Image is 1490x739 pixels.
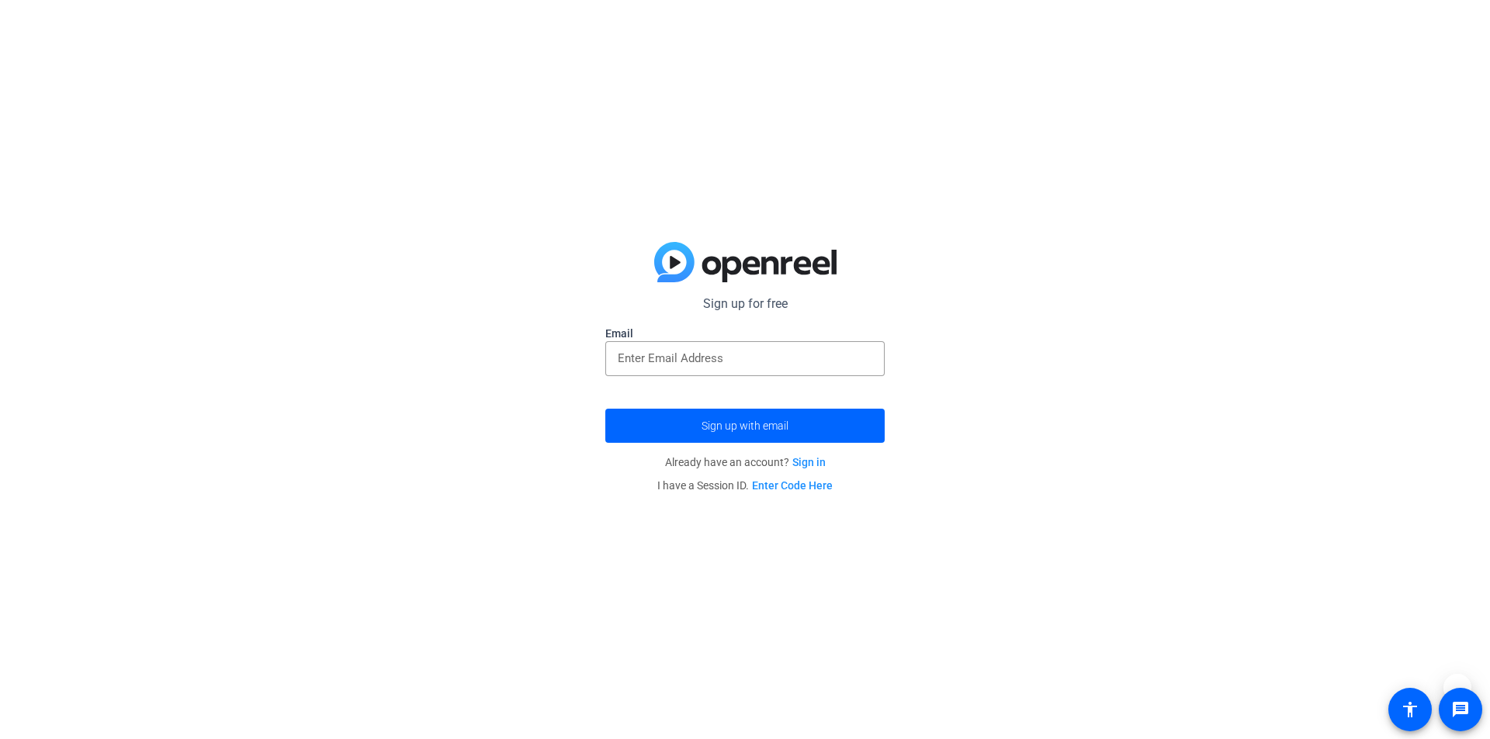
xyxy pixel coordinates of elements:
mat-icon: message [1451,700,1470,719]
mat-icon: accessibility [1401,700,1419,719]
a: Sign in [792,456,826,468]
span: Already have an account? [665,456,826,468]
button: Sign up with email [605,409,885,443]
span: I have a Session ID. [657,479,833,492]
label: Email [605,326,885,341]
input: Enter Email Address [618,349,872,368]
a: Enter Code Here [752,479,833,492]
img: blue-gradient.svg [654,242,837,282]
p: Sign up for free [605,295,885,313]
